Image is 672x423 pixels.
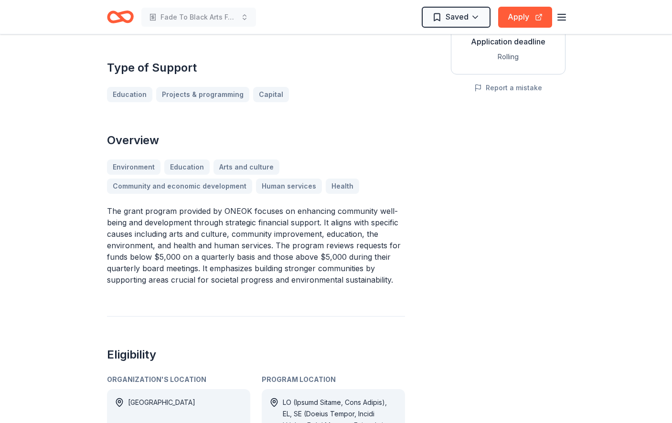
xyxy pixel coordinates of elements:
span: Fade To Black Arts Festival [160,11,237,23]
h2: Type of Support [107,60,405,75]
h2: Eligibility [107,347,405,362]
h2: Overview [107,133,405,148]
p: The grant program provided by ONEOK focuses on enhancing community well-being and development thr... [107,205,405,286]
div: Organization's Location [107,374,250,385]
a: Projects & programming [156,87,249,102]
div: Program Location [262,374,405,385]
div: Application deadline [459,36,557,47]
a: Home [107,6,134,28]
span: Saved [446,11,469,23]
a: Education [107,87,152,102]
button: Saved [422,7,491,28]
button: Fade To Black Arts Festival [141,8,256,27]
div: Rolling [459,51,557,63]
button: Apply [498,7,552,28]
a: Capital [253,87,289,102]
button: Report a mistake [474,82,542,94]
